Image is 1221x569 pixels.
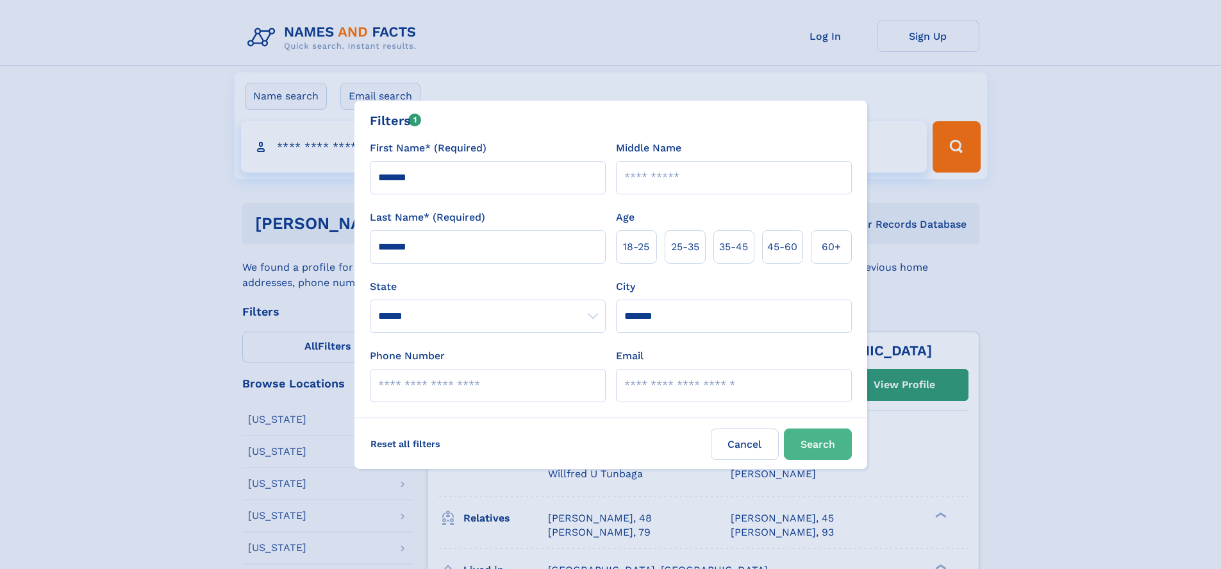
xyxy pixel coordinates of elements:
[370,279,606,294] label: State
[671,239,699,255] span: 25‑35
[370,140,486,156] label: First Name* (Required)
[767,239,797,255] span: 45‑60
[370,348,445,364] label: Phone Number
[616,348,644,364] label: Email
[362,429,449,459] label: Reset all filters
[623,239,649,255] span: 18‑25
[711,429,779,460] label: Cancel
[370,111,422,130] div: Filters
[370,210,485,225] label: Last Name* (Required)
[616,140,681,156] label: Middle Name
[822,239,841,255] span: 60+
[719,239,748,255] span: 35‑45
[784,429,852,460] button: Search
[616,210,635,225] label: Age
[616,279,635,294] label: City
